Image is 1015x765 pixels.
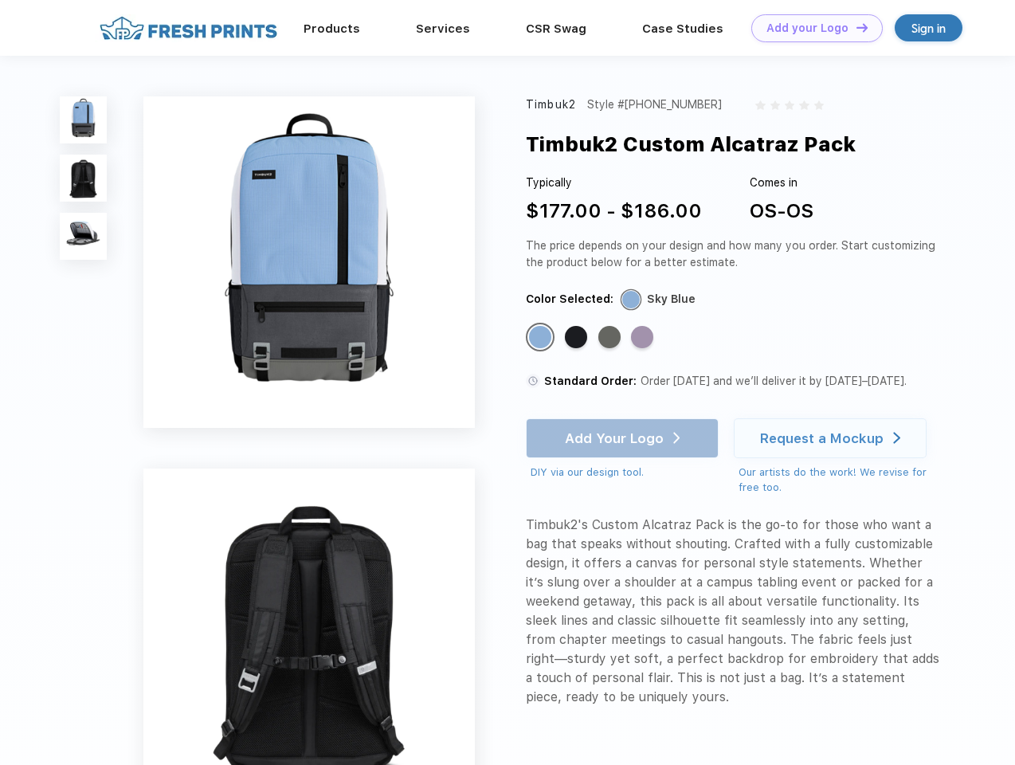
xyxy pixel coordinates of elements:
[739,465,942,496] div: Our artists do the work! We revise for free too.
[526,291,613,308] div: Color Selected:
[526,197,702,226] div: $177.00 - $186.00
[770,100,780,110] img: gray_star.svg
[529,326,551,348] div: Sky Blue
[895,14,962,41] a: Sign in
[526,516,942,707] div: Timbuk2's Custom Alcatraz Pack is the go-to for those who want a bag that speaks without shouting...
[631,326,653,348] div: Lavender
[814,100,824,110] img: gray_star.svg
[587,96,722,113] div: Style #[PHONE_NUMBER]
[785,100,794,110] img: gray_star.svg
[143,96,475,428] img: func=resize&h=640
[641,375,907,387] span: Order [DATE] and we’ll deliver it by [DATE]–[DATE].
[893,432,900,444] img: white arrow
[565,326,587,348] div: Jet Black
[766,22,848,35] div: Add your Logo
[750,175,813,191] div: Comes in
[544,375,637,387] span: Standard Order:
[911,19,946,37] div: Sign in
[647,291,696,308] div: Sky Blue
[60,96,107,143] img: func=resize&h=100
[531,465,719,481] div: DIY via our design tool.
[526,96,576,113] div: Timbuk2
[95,14,282,42] img: fo%20logo%202.webp
[526,374,540,388] img: standard order
[856,23,868,32] img: DT
[598,326,621,348] div: Gunmetal
[60,155,107,202] img: func=resize&h=100
[760,430,884,446] div: Request a Mockup
[755,100,765,110] img: gray_star.svg
[750,197,813,226] div: OS-OS
[526,129,856,159] div: Timbuk2 Custom Alcatraz Pack
[60,213,107,260] img: func=resize&h=100
[526,237,942,271] div: The price depends on your design and how many you order. Start customizing the product below for ...
[304,22,360,36] a: Products
[799,100,809,110] img: gray_star.svg
[526,175,702,191] div: Typically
